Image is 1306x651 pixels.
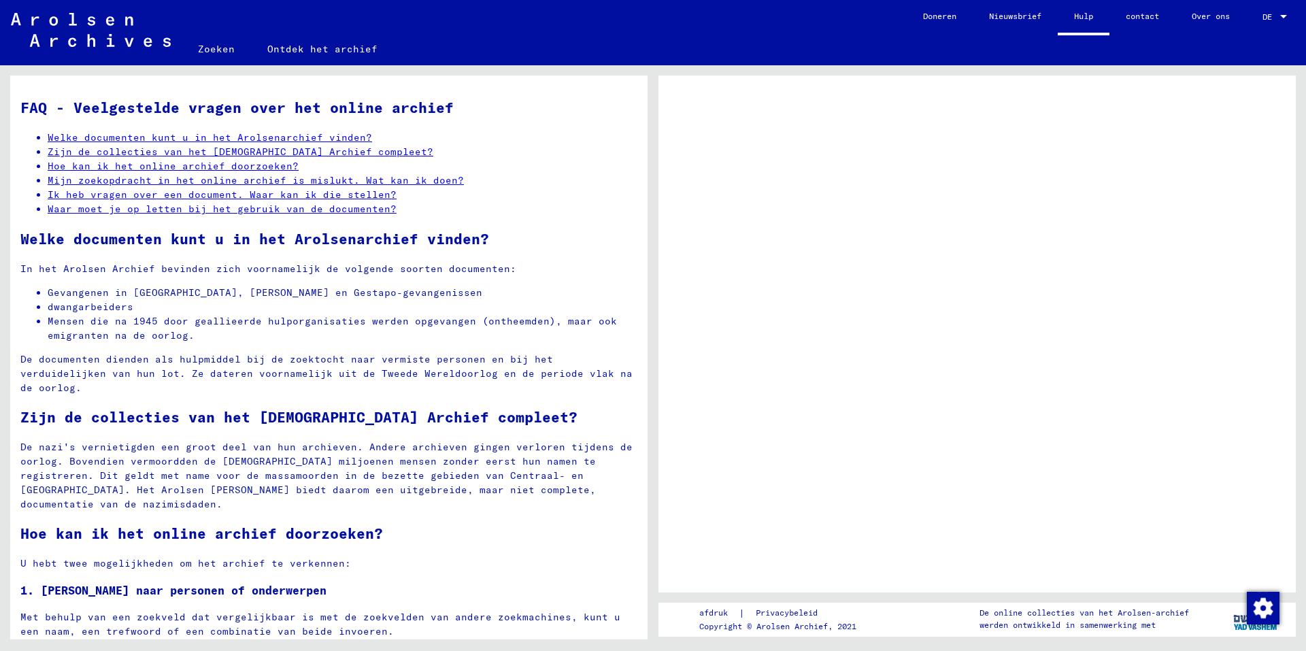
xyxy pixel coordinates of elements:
[48,160,299,172] a: Hoe kan ik het online archief doorzoeken?
[20,611,620,637] font: Met behulp van een zoekveld dat vergelijkbaar is met de zoekvelden van andere zoekmachines, kunt ...
[48,188,397,201] a: Ik heb vragen over een document. Waar kan ik die stellen?
[48,131,372,144] a: Welke documenten kunt u in het Arolsenarchief vinden?
[48,174,464,186] a: Mijn zoekopdracht in het online archief is mislukt. Wat kan ik doen?
[20,263,516,275] font: In het Arolsen Archief bevinden zich voornamelijk de volgende soorten documenten:
[979,607,1189,618] font: De online collecties van het Arolsen-archief
[699,621,856,631] font: Copyright © Arolsen Archief, 2021
[20,524,383,542] font: Hoe kan ik het online archief doorzoeken?
[20,230,489,248] font: Welke documenten kunt u in het Arolsenarchief vinden?
[1230,602,1282,636] img: yv_logo.png
[48,301,133,313] font: dwangarbeiders
[699,606,739,620] a: afdruk
[1262,12,1272,22] font: DE
[1247,592,1279,624] img: Wijzigingstoestemming
[20,408,577,426] font: Zijn de collecties van het [DEMOGRAPHIC_DATA] Archief compleet?
[48,203,397,215] a: Waar moet je op letten bij het gebruik van de documenten?
[48,146,433,158] a: Zijn de collecties van het [DEMOGRAPHIC_DATA] Archief compleet?
[267,43,378,55] font: Ontdek het archief
[11,13,171,47] img: Arolsen_neg.svg
[1192,11,1230,21] font: Over ons
[20,99,454,116] font: FAQ - Veelgestelde vragen over het online archief
[20,584,326,597] font: 1. [PERSON_NAME] naar personen of onderwerpen
[48,286,482,299] font: Gevangenen in [GEOGRAPHIC_DATA], [PERSON_NAME] en Gestapo-gevangenissen
[182,33,251,65] a: Zoeken
[1074,11,1093,21] font: Hulp
[989,11,1041,21] font: Nieuwsbrief
[979,620,1156,630] font: werden ontwikkeld in samenwerking met
[48,315,617,341] font: Mensen die na 1945 door geallieerde hulporganisaties werden opgevangen (ontheemden), maar ook emi...
[739,607,745,619] font: |
[20,557,351,569] font: U hebt twee mogelijkheden om het archief te verkennen:
[198,43,235,55] font: Zoeken
[756,607,818,618] font: Privacybeleid
[699,607,728,618] font: afdruk
[745,606,834,620] a: Privacybeleid
[251,33,394,65] a: Ontdek het archief
[20,441,633,510] font: De nazi's vernietigden een groot deel van hun archieven. Andere archieven gingen verloren tijdens...
[1126,11,1159,21] font: contact
[20,353,633,394] font: De documenten dienden als hulpmiddel bij de zoektocht naar vermiste personen en bij het verduidel...
[923,11,956,21] font: Doneren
